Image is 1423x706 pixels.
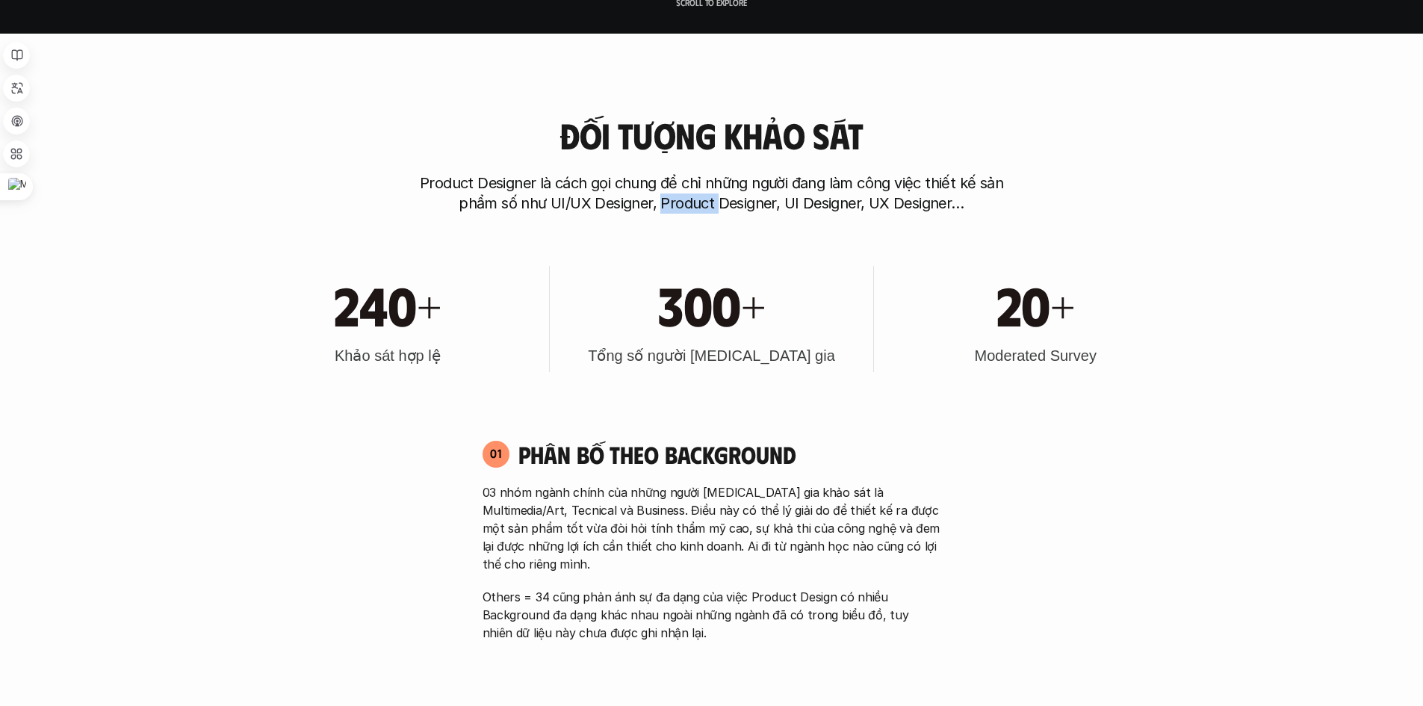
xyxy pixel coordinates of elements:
[518,440,941,468] h4: Phân bố theo background
[413,173,1011,214] p: Product Designer là cách gọi chung để chỉ những người đang làm công việc thiết kế sản phẩm số như...
[974,345,1096,366] h3: Moderated Survey
[588,345,835,366] h3: Tổng số người [MEDICAL_DATA] gia
[658,272,765,336] h1: 300+
[483,483,941,573] p: 03 nhóm ngành chính của những người [MEDICAL_DATA] gia khảo sát là Multimedia/Art, Tecnical và Bu...
[483,588,941,642] p: Others = 34 cũng phản ánh sự đa dạng của việc Product Design có nhiều Background đa dạng khác nha...
[559,116,863,155] h3: Đối tượng khảo sát
[334,272,441,336] h1: 240+
[335,345,441,366] h3: Khảo sát hợp lệ
[996,272,1075,336] h1: 20+
[490,448,502,459] p: 01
